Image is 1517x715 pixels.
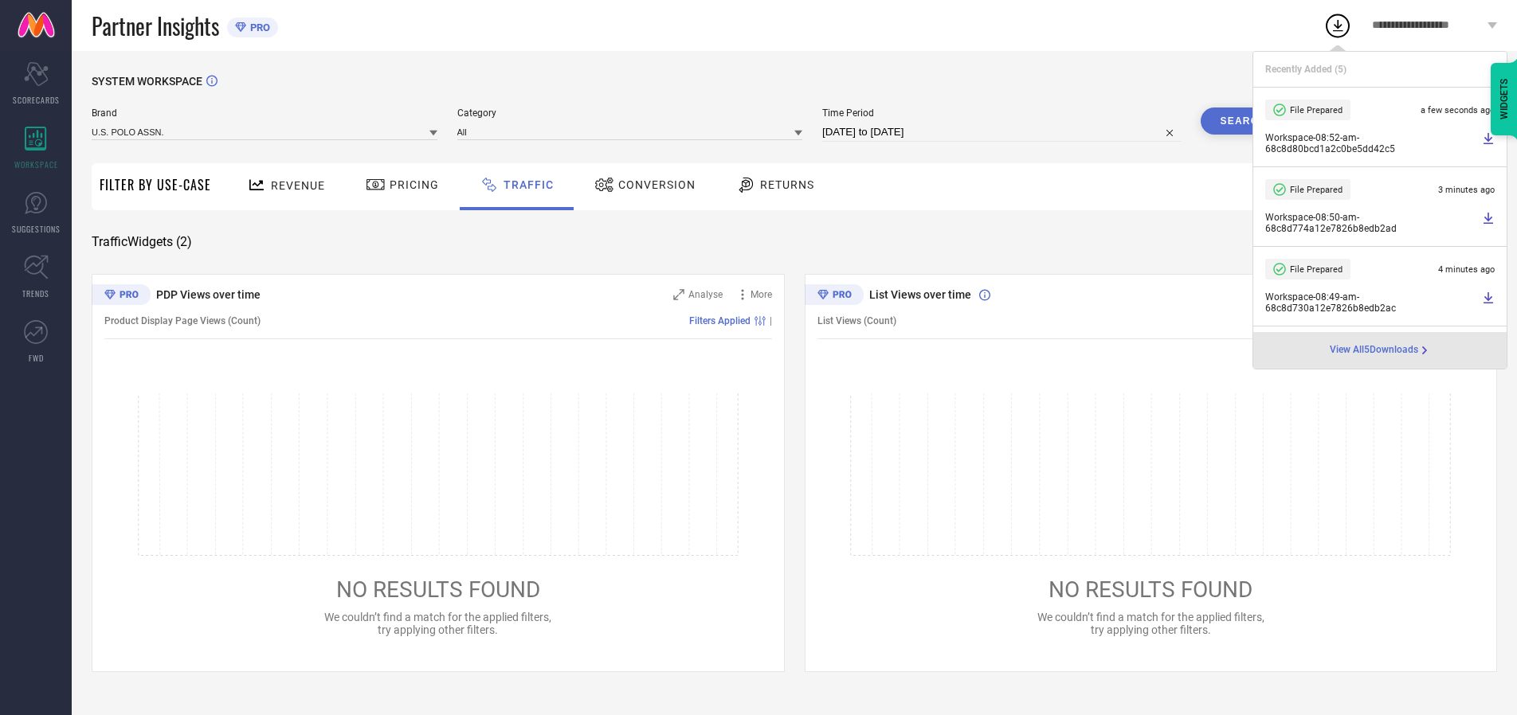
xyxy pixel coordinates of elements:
[246,21,270,33] span: PRO
[1482,132,1495,154] a: Download
[1290,264,1343,275] span: File Prepared
[1323,11,1352,40] div: Open download list
[29,352,44,364] span: FWD
[673,289,684,300] svg: Zoom
[504,178,554,191] span: Traffic
[1265,291,1478,314] span: Workspace - 08:49-am - 68c8d730a12e7826b8edb2ac
[12,223,61,235] span: SUGGESTIONS
[1049,576,1252,603] span: NO RESULTS FOUND
[822,123,1181,142] input: Select time period
[92,284,151,308] div: Premium
[1290,185,1343,195] span: File Prepared
[1201,107,1287,135] button: Search
[1438,185,1495,195] span: 3 minutes ago
[92,234,192,250] span: Traffic Widgets ( 2 )
[104,315,261,326] span: Product Display Page Views (Count)
[1482,212,1495,234] a: Download
[1265,212,1478,234] span: Workspace - 08:50-am - 68c8d774a12e7826b8edb2ad
[1037,611,1264,636] span: We couldn’t find a match for the applied filters, try applying other filters.
[760,178,814,191] span: Returns
[457,107,803,119] span: Category
[156,288,261,301] span: PDP Views over time
[1290,105,1343,115] span: File Prepared
[751,289,772,300] span: More
[390,178,439,191] span: Pricing
[817,315,896,326] span: List Views (Count)
[1330,344,1431,357] div: Open download page
[1265,132,1478,154] span: Workspace - 08:52-am - 68c8d80bcd1a2c0be5dd42c5
[1265,64,1346,75] span: Recently Added ( 5 )
[1482,291,1495,314] a: Download
[805,284,864,308] div: Premium
[822,107,1181,119] span: Time Period
[1330,344,1431,357] a: View All5Downloads
[1330,344,1418,357] span: View All 5 Downloads
[688,289,723,300] span: Analyse
[689,315,751,326] span: Filters Applied
[92,107,437,119] span: Brand
[869,288,971,301] span: List Views over time
[92,10,219,42] span: Partner Insights
[770,315,772,326] span: |
[1438,264,1495,275] span: 4 minutes ago
[14,158,58,170] span: WORKSPACE
[324,611,551,636] span: We couldn’t find a match for the applied filters, try applying other filters.
[1421,105,1495,115] span: a few seconds ago
[92,75,202,88] span: SYSTEM WORKSPACE
[13,94,60,106] span: SCORECARDS
[271,179,325,192] span: Revenue
[22,287,49,299] span: TRENDS
[336,576,540,603] span: NO RESULTS FOUND
[100,175,211,194] span: Filter By Use-Case
[618,178,696,191] span: Conversion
